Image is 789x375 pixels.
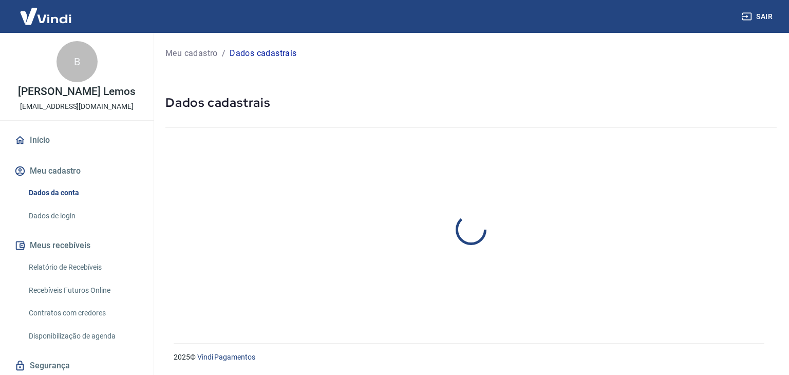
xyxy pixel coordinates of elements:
[222,47,226,60] p: /
[12,160,141,182] button: Meu cadastro
[25,182,141,203] a: Dados da conta
[25,326,141,347] a: Disponibilização de agenda
[230,47,296,60] p: Dados cadastrais
[165,47,218,60] a: Meu cadastro
[12,1,79,32] img: Vindi
[12,129,141,152] a: Início
[25,257,141,278] a: Relatório de Recebíveis
[174,352,764,363] p: 2025 ©
[25,205,141,227] a: Dados de login
[165,95,777,111] h5: Dados cadastrais
[20,101,134,112] p: [EMAIL_ADDRESS][DOMAIN_NAME]
[25,280,141,301] a: Recebíveis Futuros Online
[57,41,98,82] div: B
[25,303,141,324] a: Contratos com credores
[740,7,777,26] button: Sair
[18,86,135,97] p: [PERSON_NAME] Lemos
[12,234,141,257] button: Meus recebíveis
[197,353,255,361] a: Vindi Pagamentos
